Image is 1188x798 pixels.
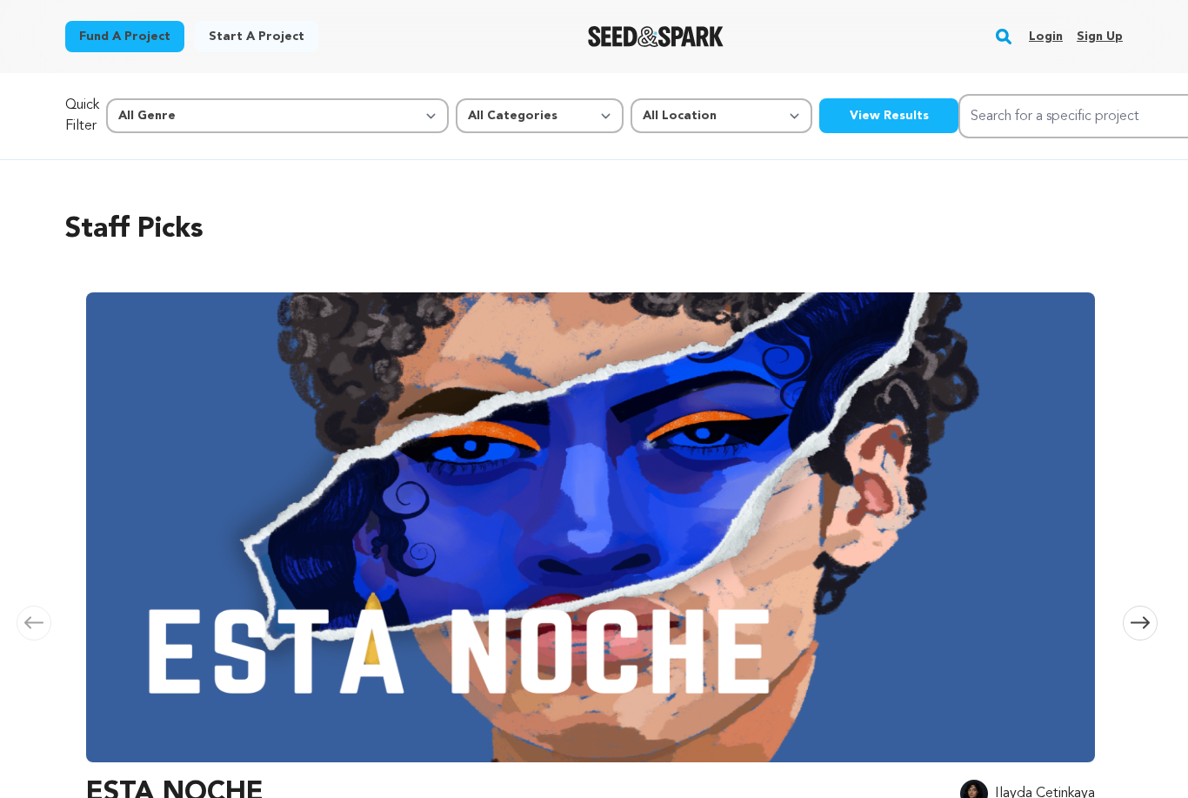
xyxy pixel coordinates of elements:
a: Start a project [195,21,318,52]
img: Seed&Spark Logo Dark Mode [588,26,724,47]
h2: Staff Picks [65,209,1123,251]
a: Sign up [1077,23,1123,50]
a: Fund a project [65,21,184,52]
img: ESTA NOCHE image [86,292,1095,762]
p: Quick Filter [65,95,99,137]
a: Seed&Spark Homepage [588,26,724,47]
button: View Results [819,98,958,133]
a: Login [1029,23,1063,50]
